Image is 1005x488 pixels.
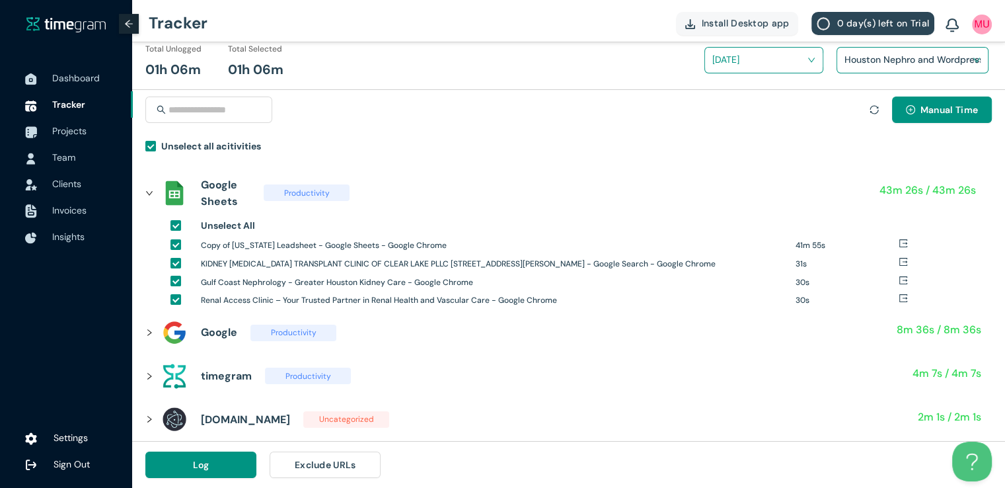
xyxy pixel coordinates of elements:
h1: 2m 1s / 2m 1s [918,409,981,425]
img: assets%2Ficons%2Ficons8-google-240.png [161,319,188,346]
span: Invoices [52,204,87,216]
span: right [145,189,153,197]
span: arrow-left [124,19,133,28]
img: UserIcon [25,153,37,165]
h1: 43m 26s / 43m 26s [879,182,976,198]
h1: 01h 06m [145,60,201,80]
h1: Copy of [US_STATE] Leadsheet - Google Sheets - Google Chrome [201,239,786,252]
h1: 30s [796,276,899,289]
h1: [DOMAIN_NAME] [201,411,290,428]
span: export [899,276,908,285]
span: Productivity [265,368,351,384]
h1: 30s [796,294,899,307]
span: right [145,415,153,423]
span: Productivity [264,184,350,201]
img: UserIcon [972,15,992,34]
span: export [899,257,908,266]
span: right [145,372,153,380]
span: Clients [52,178,81,190]
img: logOut.ca60ddd252d7bab9102ea2608abe0238.svg [25,459,37,471]
img: DownloadApp [685,19,695,29]
span: export [899,239,908,248]
h1: Unselect all acitivities [161,139,261,153]
button: Log [145,452,256,478]
span: Productivity [250,325,336,341]
img: InvoiceIcon [25,204,37,218]
img: BellIcon [946,19,959,33]
img: assets%2Ficons%2Ftg.png [161,363,188,389]
span: plus-circle [906,105,915,116]
h1: 01h 06m [228,60,283,80]
h1: 31s [796,258,899,270]
span: Install Desktop app [702,16,790,30]
img: assets%2Ficons%2Felectron-logo.png [161,406,188,432]
h1: Google [201,324,237,341]
button: plus-circleManual Time [892,97,992,123]
h1: 8m 36s / 8m 36s [897,321,981,338]
img: timegram [26,16,106,32]
h1: Unselect All [201,218,255,233]
button: 0 day(s) left on Trial [811,12,934,35]
span: Team [52,151,75,163]
h1: Google Sheets [201,177,250,210]
span: Sign Out [54,458,90,470]
span: Dashboard [52,72,100,84]
h1: KIDNEY [MEDICAL_DATA] TRANSPLANT CLINIC OF CLEAR LAKE PLLC [STREET_ADDRESS][PERSON_NAME] - Google... [201,258,786,270]
iframe: Toggle Customer Support [952,442,992,481]
img: InsightsIcon [25,232,37,244]
span: Insights [52,231,85,243]
h1: Renal Access Clinic – Your Trusted Partner in Renal Health and Vascular Care - Google Chrome [201,294,786,307]
h1: Total Unlogged [145,43,202,56]
span: Projects [52,125,87,137]
span: Tracker [52,99,85,110]
h1: Tracker [149,3,207,43]
h1: Gulf Coast Nephrology - Greater Houston Kidney Care - Google Chrome [201,276,786,289]
span: search [157,105,166,114]
h1: 41m 55s [796,239,899,252]
img: TimeTrackerIcon [25,100,37,112]
img: DashboardIcon [25,73,37,85]
h1: Total Selected [228,43,282,56]
img: settings.78e04af822cf15d41b38c81147b09f22.svg [25,432,37,445]
span: Log [193,458,209,472]
span: 0 day(s) left on Trial [837,16,929,30]
h1: 4m 7s / 4m 7s [912,365,981,382]
span: Settings [54,432,88,444]
span: Uncategorized [303,411,389,428]
span: sync [870,105,879,114]
span: right [145,329,153,337]
span: Exclude URLs [295,458,356,472]
img: InvoiceIcon [25,179,37,190]
span: export [899,294,908,303]
img: ProjectIcon [25,126,37,138]
h1: timegram [201,368,252,384]
button: Exclude URLs [270,452,381,478]
img: assets%2Ficons%2Fsheets_official.png [161,180,188,206]
button: Install Desktop app [676,12,799,35]
h1: Houston Nephro and Wordpress tasks [844,50,1000,69]
span: Manual Time [920,102,978,117]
